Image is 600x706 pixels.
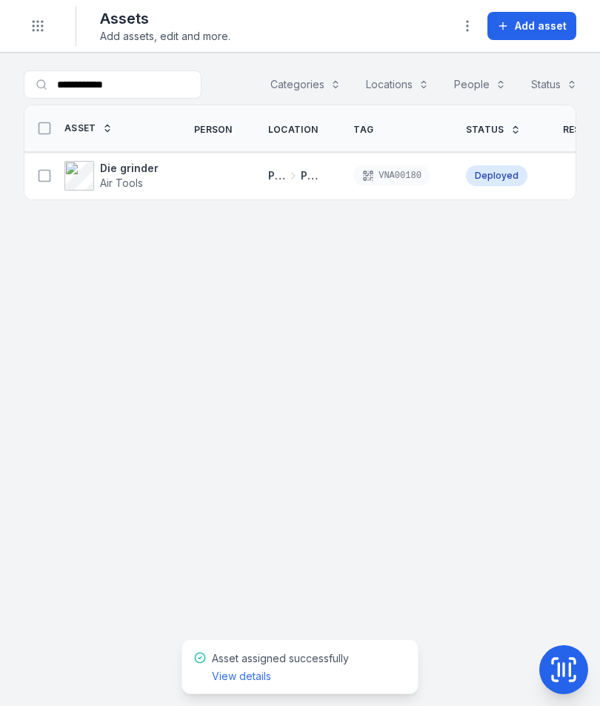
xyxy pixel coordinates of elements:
span: Location [268,124,318,136]
span: Picton Truck Bay [301,168,319,183]
a: Asset [64,122,113,134]
a: View details [212,669,271,684]
h2: Assets [100,8,230,29]
span: Asset assigned successfully [212,652,349,682]
span: Air Tools [100,176,143,189]
a: Picton Workshops & BaysPicton Truck Bay [268,168,318,183]
span: Status [466,124,504,136]
span: Person [194,124,233,136]
span: Asset [64,122,96,134]
button: People [444,70,516,99]
span: Tag [353,124,373,136]
span: Add asset [515,19,567,33]
span: Add assets, edit and more. [100,29,230,44]
a: Status [466,124,521,136]
a: Die grinderAir Tools [64,161,159,191]
button: Toggle navigation [24,12,52,40]
div: VNA00180 [353,165,430,186]
button: Status [521,70,587,99]
div: Deployed [466,165,527,186]
button: Categories [261,70,350,99]
button: Add asset [487,12,576,40]
span: Picton Workshops & Bays [268,168,286,183]
button: Locations [356,70,439,99]
strong: Die grinder [100,161,159,176]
